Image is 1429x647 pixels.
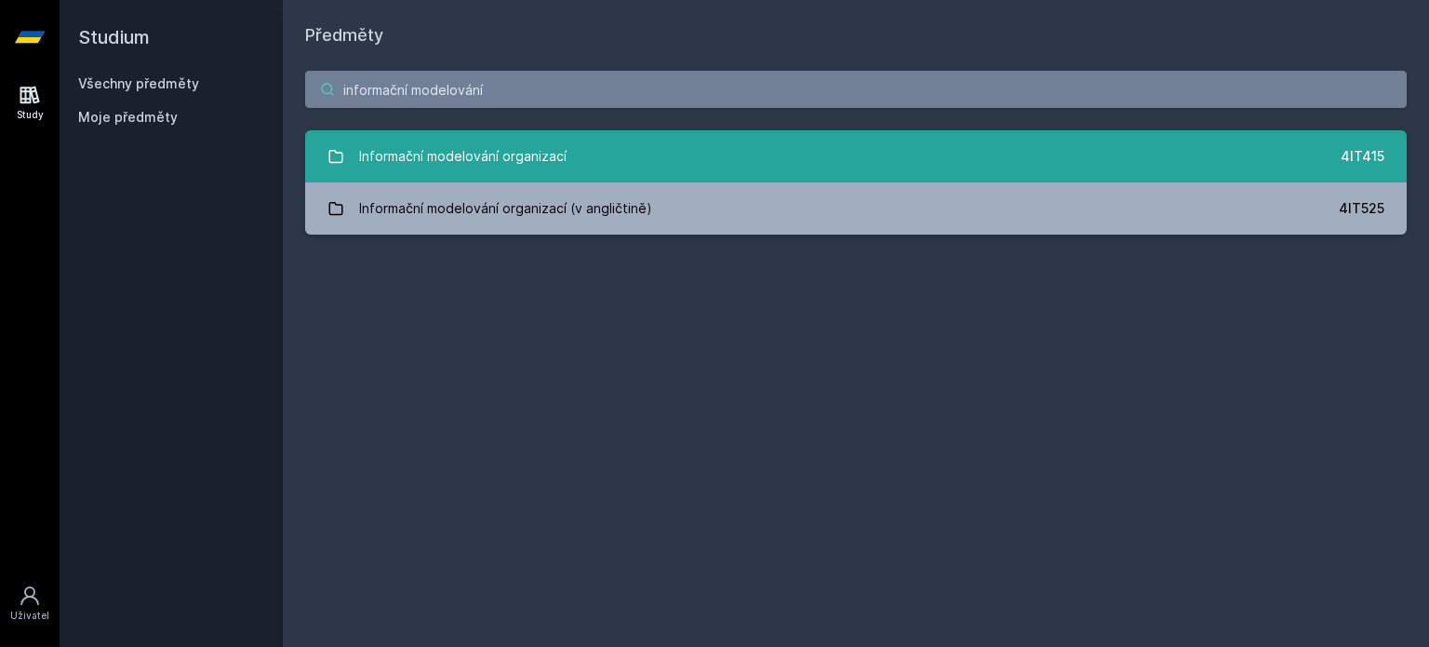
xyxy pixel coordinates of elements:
[10,609,49,623] div: Uživatel
[4,575,56,632] a: Uživatel
[78,108,178,127] span: Moje předměty
[305,182,1407,235] a: Informační modelování organizací (v angličtině) 4IT525
[305,71,1407,108] input: Název nebo ident předmětu…
[1339,199,1384,218] div: 4IT525
[305,22,1407,48] h1: Předměty
[359,138,567,175] div: Informační modelování organizací
[4,74,56,131] a: Study
[359,190,652,227] div: Informační modelování organizací (v angličtině)
[1341,147,1384,166] div: 4IT415
[17,108,44,122] div: Study
[305,130,1407,182] a: Informační modelování organizací 4IT415
[78,75,199,91] a: Všechny předměty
